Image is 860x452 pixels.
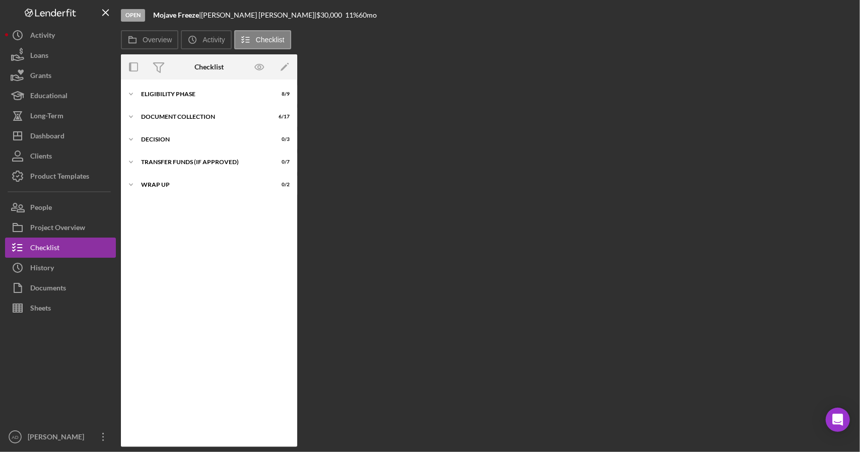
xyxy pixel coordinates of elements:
button: Sheets [5,298,116,318]
div: Transfer Funds (If Approved) [141,159,264,165]
button: Checklist [5,238,116,258]
div: Decision [141,136,264,142]
button: Documents [5,278,116,298]
div: 0 / 2 [272,182,290,188]
label: Checklist [256,36,285,44]
div: Long-Term [30,106,63,128]
button: Project Overview [5,217,116,238]
button: Activity [5,25,116,45]
div: 60 mo [359,11,377,19]
div: Checklist [194,63,224,71]
button: Loans [5,45,116,65]
div: Checklist [30,238,59,260]
div: Educational [30,86,68,108]
button: Activity [181,30,231,49]
button: Educational [5,86,116,106]
div: Open Intercom Messenger [826,408,850,432]
div: Clients [30,146,52,169]
div: People [30,197,52,220]
div: Dashboard [30,126,64,148]
div: 0 / 7 [272,159,290,165]
div: Project Overview [30,217,85,240]
button: AD[PERSON_NAME] [5,427,116,447]
button: Long-Term [5,106,116,126]
div: [PERSON_NAME] [PERSON_NAME] | [201,11,316,19]
button: Checklist [234,30,291,49]
button: People [5,197,116,217]
div: 0 / 3 [272,136,290,142]
div: Activity [30,25,55,48]
button: History [5,258,116,278]
div: Loans [30,45,48,68]
div: Eligibility Phase [141,91,264,97]
div: 8 / 9 [272,91,290,97]
button: Dashboard [5,126,116,146]
label: Overview [143,36,172,44]
button: Grants [5,65,116,86]
div: 11 % [345,11,359,19]
button: Clients [5,146,116,166]
div: Open [121,9,145,22]
div: Sheets [30,298,51,321]
div: Grants [30,65,51,88]
text: AD [12,434,18,440]
div: Documents [30,278,66,300]
div: Product Templates [30,166,89,189]
div: 6 / 17 [272,114,290,120]
div: Wrap Up [141,182,264,188]
span: $30,000 [316,11,342,19]
label: Activity [203,36,225,44]
button: Overview [121,30,178,49]
div: [PERSON_NAME] [25,427,91,449]
button: Product Templates [5,166,116,186]
div: History [30,258,54,280]
b: Mojave Freeze [153,11,199,19]
div: Document Collection [141,114,264,120]
div: | [153,11,201,19]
